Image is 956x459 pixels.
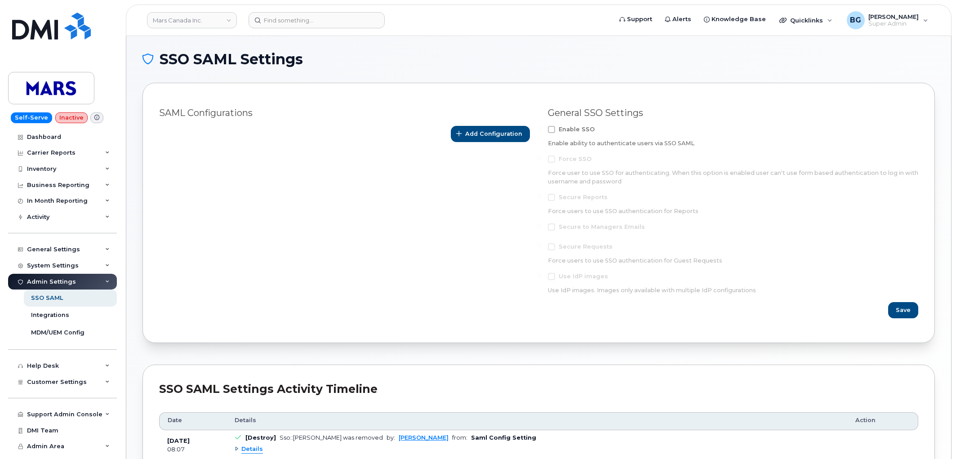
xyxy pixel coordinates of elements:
div: Enable ability to authenticate users via SSO SAML [548,139,919,147]
span: SSO SAML Settings [160,53,303,66]
input: Enable SSO [537,126,542,130]
div: Force users to use SSO authentication for Reports [548,207,919,215]
input: Secure Requests [537,243,542,248]
a: [PERSON_NAME] [399,434,449,441]
div: Force users to use SSO authentication for Guest Requests [548,257,919,265]
div: Force user to use SSO for authenticating. When this option is enabled user can't use form based a... [548,169,919,186]
button: Add Configuration [451,126,530,142]
span: Date [168,416,182,424]
div: Use IdP images. Images only available with multiple IdP configurations [548,286,919,294]
span: Secure Requests [559,243,613,250]
span: Details [235,416,256,424]
b: [DATE] [167,437,190,444]
div: General SSO Settings [548,107,919,119]
span: Add Configuration [465,129,522,138]
div: 08:07 [167,446,218,454]
b: [Destroy] [245,434,276,441]
div: Sso::[PERSON_NAME] was removed [280,434,383,441]
span: Use IdP images [559,273,608,280]
button: Save [888,302,918,318]
span: Secure to Managers Emails [559,223,645,230]
b: Saml Config Setting [471,434,536,441]
span: by: [387,434,395,441]
span: Enable SSO [559,126,595,133]
input: Force SSO [537,156,542,160]
div: SAML Configurations [159,107,530,119]
input: Secure to Managers Emails [537,223,542,228]
span: Details [241,445,263,454]
input: Secure Reports [537,194,542,198]
span: Secure Reports [559,194,608,201]
span: from: [452,434,467,441]
input: Use IdP images [537,273,542,277]
span: Force SSO [559,156,591,162]
div: SSO SAML Settings Activity Timeline [159,381,918,397]
th: Action [847,412,918,430]
span: Save [896,306,911,314]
